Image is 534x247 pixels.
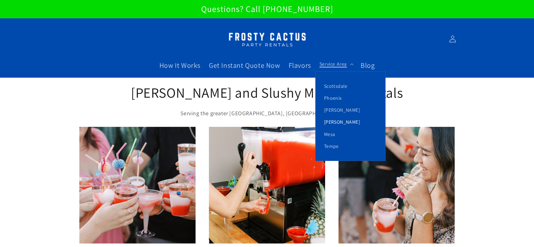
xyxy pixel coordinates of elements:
span: Blog [361,61,375,70]
a: Flavors [284,57,315,74]
a: Get Instant Quote Now [205,57,284,74]
span: Service Area [319,61,347,67]
span: Get Instant Quote Now [209,61,280,70]
img: Margarita Machine Rental in Scottsdale, Phoenix, Tempe, Chandler, Gilbert, Mesa and Maricopa [223,28,311,50]
summary: Service Area [315,57,356,71]
a: Blog [356,57,379,74]
p: Serving the greater [GEOGRAPHIC_DATA], [GEOGRAPHIC_DATA] area! [130,109,404,119]
h2: [PERSON_NAME] and Slushy Machine Rentals [130,83,404,102]
a: Mesa [316,128,385,140]
span: Flavors [289,61,311,70]
a: [PERSON_NAME] [316,116,385,128]
a: Scottsdale [316,80,385,92]
span: How It Works [159,61,200,70]
a: Tempe [316,140,385,152]
a: Phoenix [316,92,385,104]
a: How It Works [155,57,205,74]
a: [PERSON_NAME] [316,104,385,116]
